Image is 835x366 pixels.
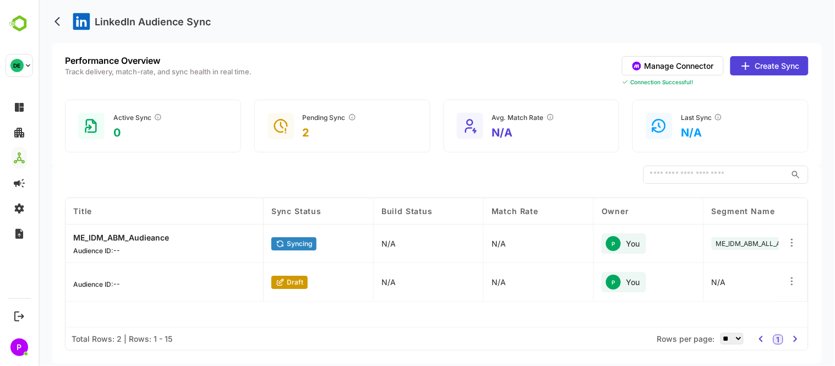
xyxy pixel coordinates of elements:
[567,236,582,251] div: P
[12,309,26,324] button: Logout
[35,233,130,242] p: ME_IDM_ABM_Audieance
[26,68,213,75] p: Track delivery, match-rate, and sync health in real time.
[619,334,676,343] span: Rows per page:
[248,278,265,286] p: draft
[233,206,283,216] span: Sync Status
[507,113,516,122] button: Average percentage of contacts/companies LinkedIn successfully matched.
[567,275,582,289] div: P
[75,113,124,122] div: Active Sync
[6,13,34,34] img: BambooboxLogoMark.f1c84d78b4c51b1a7b5f700c9845e183.svg
[35,206,53,216] span: Title
[453,239,467,248] p: N/A
[35,280,81,288] p: Audience ID: --
[675,113,684,122] button: Time since the most recent batch update.
[583,79,770,85] div: Connection Successful!
[343,206,394,216] span: Build Status
[33,334,134,343] div: Total Rows: 2 | Rows: 1 - 15
[454,126,516,139] p: N/A
[115,113,124,122] button: Audiences in ‘Ready’ status and actively receiving ad delivery.
[453,277,467,287] p: N/A
[75,126,124,139] p: 0
[563,272,608,292] div: You
[583,56,685,75] button: Manage Connector
[56,16,172,28] p: LinkedIn Audience Sync
[453,206,500,216] span: Match Rate
[26,56,213,65] p: Performance Overview
[309,113,318,122] button: Audiences still in ‘Building’ or ‘Updating’ for more than 24 hours.
[673,206,736,216] span: Segment Name
[264,126,318,139] p: 2
[642,126,684,139] p: N/A
[673,277,687,287] p: N/A
[563,233,608,254] div: You
[10,338,28,356] div: P
[35,247,130,255] p: Audience ID: --
[563,206,591,216] span: Owner
[735,335,745,345] button: 1
[248,239,274,248] p: syncing
[343,239,357,248] p: N/A
[692,56,770,75] button: Create Sync
[678,239,763,248] span: ME_IDM_ABM_ALL_Audieance
[10,59,24,72] div: DE
[264,113,318,122] div: Pending Sync
[13,13,30,30] button: back
[454,113,516,122] div: Avg. Match Rate
[642,113,684,122] div: Last Sync
[343,277,357,287] p: N/A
